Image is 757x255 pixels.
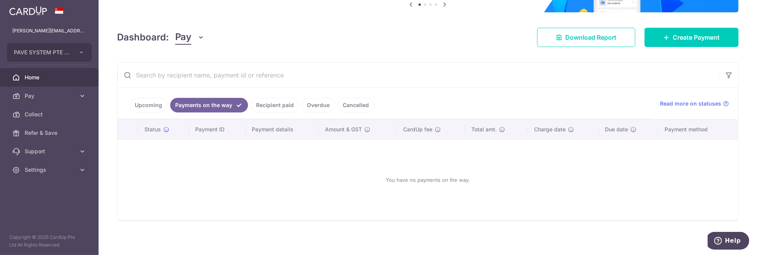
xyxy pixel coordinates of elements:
span: Status [144,126,161,133]
a: Create Payment [645,28,739,47]
span: Home [25,74,75,81]
th: Payment method [659,119,739,139]
a: Upcoming [130,98,167,112]
span: PAVE SYSTEM PTE LTD [14,49,71,56]
span: Support [25,148,75,155]
th: Payment details [246,119,319,139]
input: Search by recipient name, payment id or reference [117,63,720,87]
a: Read more on statuses [660,100,729,107]
span: Read more on statuses [660,100,721,107]
h4: Dashboard: [117,30,169,44]
a: Cancelled [338,98,374,112]
a: Overdue [302,98,335,112]
span: CardUp fee [404,126,433,133]
span: Refer & Save [25,129,75,137]
span: Amount & GST [325,126,362,133]
span: Download Report [565,33,616,42]
span: Charge date [534,126,566,133]
a: Download Report [537,28,635,47]
a: Payments on the way [170,98,248,112]
iframe: Opens a widget where you can find more information [708,232,749,251]
span: Settings [25,166,75,174]
p: [PERSON_NAME][EMAIL_ADDRESS][DOMAIN_NAME] [12,27,86,35]
div: You have no payments on the way. [127,146,729,214]
a: Recipient paid [251,98,299,112]
span: Pay [175,30,191,45]
img: CardUp [9,6,47,15]
th: Payment ID [189,119,246,139]
button: PAVE SYSTEM PTE LTD [7,43,92,62]
span: Create Payment [673,33,720,42]
span: Collect [25,111,75,118]
span: Total amt. [471,126,497,133]
span: Pay [25,92,75,100]
button: Pay [175,30,205,45]
span: Due date [605,126,628,133]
